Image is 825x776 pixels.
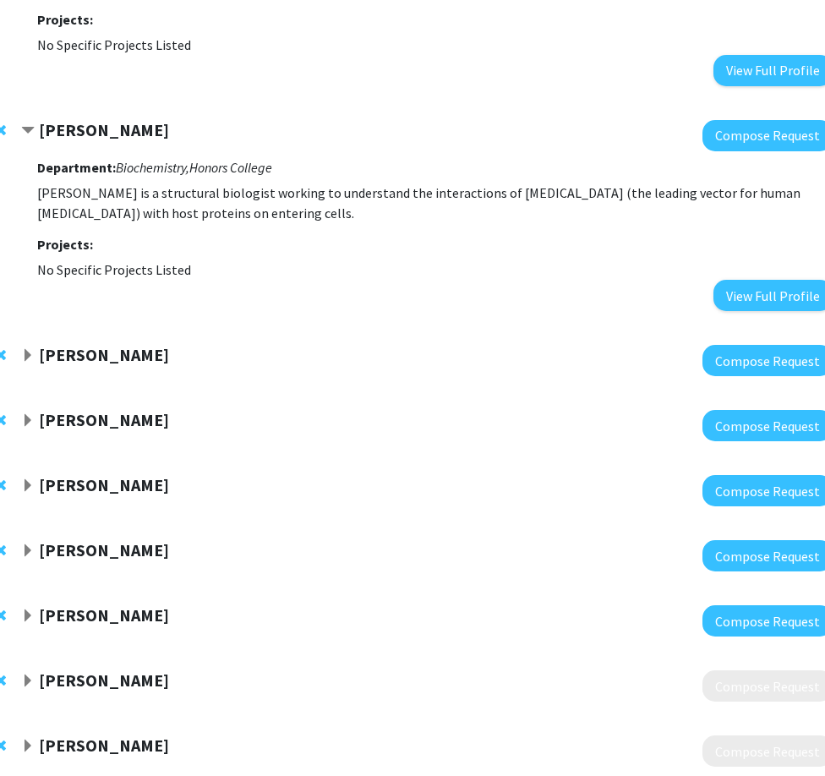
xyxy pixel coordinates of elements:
[21,414,35,428] span: Expand Kiruba Krishnaswamy Bookmark
[116,159,189,176] i: Biochemistry,
[37,236,93,253] strong: Projects:
[21,544,35,558] span: Expand Clarissa Durie Bookmark
[37,159,116,176] strong: Department:
[21,479,35,493] span: Expand Jay Thelen Bookmark
[39,539,169,560] strong: [PERSON_NAME]
[13,700,72,763] iframe: Chat
[37,11,93,28] strong: Projects:
[39,409,169,430] strong: [PERSON_NAME]
[21,349,35,363] span: Expand Jianfeng Zhou Bookmark
[39,344,169,365] strong: [PERSON_NAME]
[21,124,35,138] span: Contract Michael Chapman Bookmark
[189,159,272,176] i: Honors College
[39,119,169,140] strong: [PERSON_NAME]
[37,261,191,278] span: No Specific Projects Listed
[39,735,169,756] strong: [PERSON_NAME]
[37,36,191,53] span: No Specific Projects Listed
[21,675,35,688] span: Expand Xiangqun Zeng Bookmark
[39,669,169,691] strong: [PERSON_NAME]
[39,604,169,626] strong: [PERSON_NAME]
[21,609,35,623] span: Expand Adam Yokom Bookmark
[39,474,169,495] strong: [PERSON_NAME]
